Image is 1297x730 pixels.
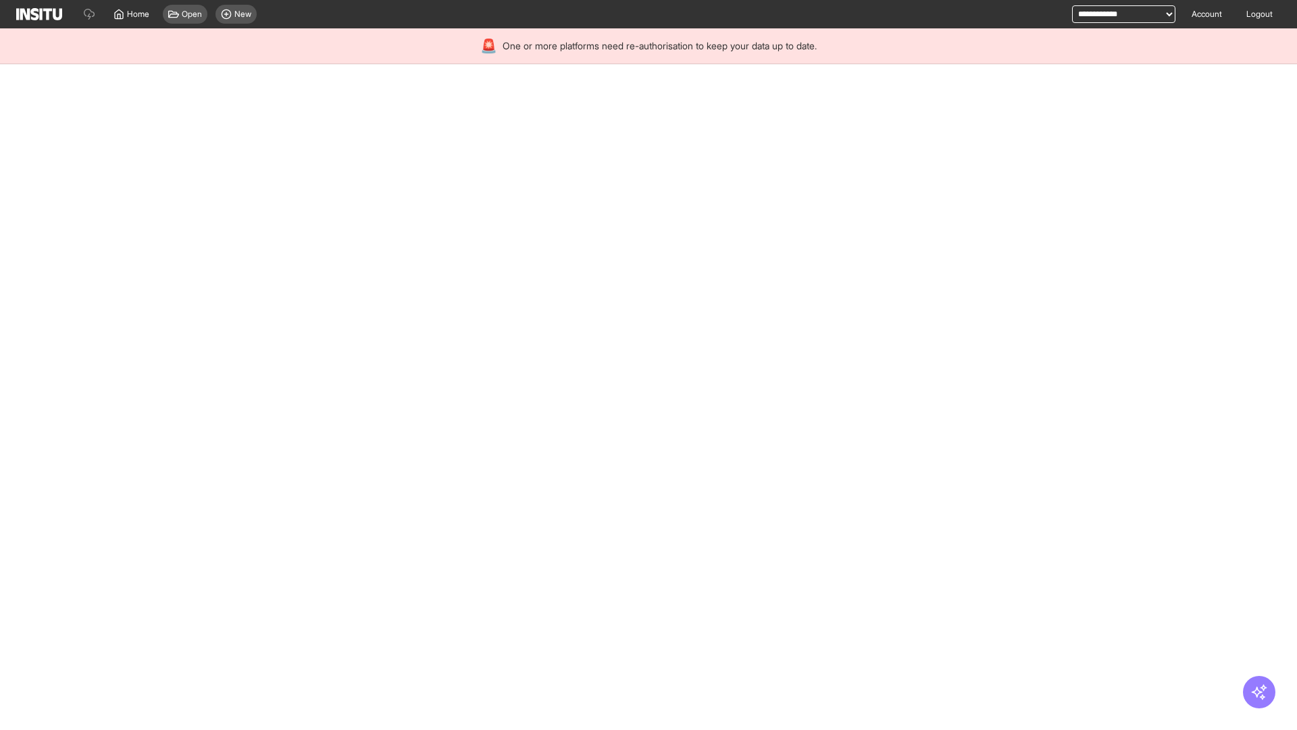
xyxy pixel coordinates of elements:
[234,9,251,20] span: New
[480,36,497,55] div: 🚨
[182,9,202,20] span: Open
[127,9,149,20] span: Home
[16,8,62,20] img: Logo
[503,39,817,53] span: One or more platforms need re-authorisation to keep your data up to date.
